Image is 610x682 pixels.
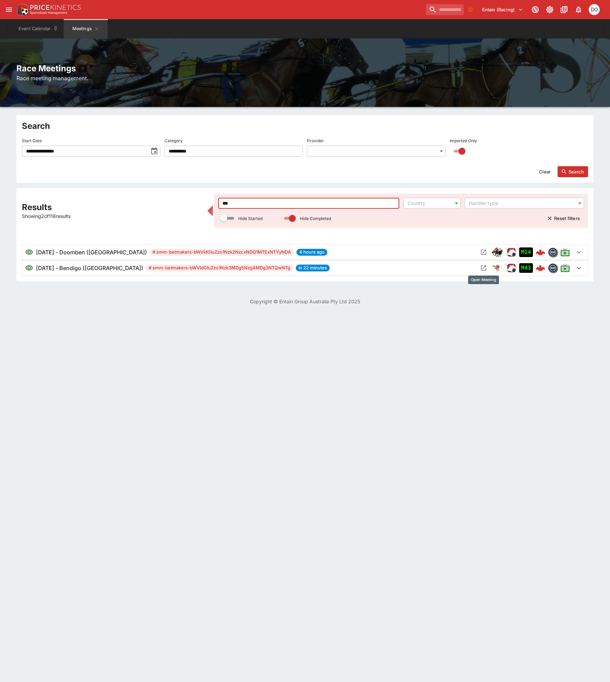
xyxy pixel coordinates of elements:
[558,3,570,16] button: Documentation
[548,263,558,273] div: betmakers
[22,202,203,212] h2: Results
[14,19,62,38] button: Event Calendar
[558,166,588,177] button: Search
[164,138,183,144] p: Category
[30,5,81,10] img: PriceKinetics
[64,19,108,38] button: Meetings
[519,263,533,273] div: Imported to Jetbet as OPEN
[505,247,516,258] img: racing.png
[22,121,588,131] h2: Search
[478,4,527,15] button: Select Tenant
[296,265,330,271] span: in 22 minutes
[465,4,476,15] button: No Bookmarks
[468,276,499,284] div: Open Meeting
[16,63,594,74] h2: Race Meetings
[22,212,203,220] p: Showing 2 of 118 results
[492,263,503,273] img: greyhound_racing.png
[589,4,600,15] div: Daniel Olerenshaw
[36,264,143,272] h6: [DATE] - Bendigo ([GEOGRAPHIC_DATA])
[572,3,585,16] button: Notifications
[36,248,147,256] h6: [DATE] - Doomben ([GEOGRAPHIC_DATA])
[22,138,42,144] p: Start Date
[548,264,557,272] img: betmakers.png
[560,247,570,257] svg: Live
[535,166,555,177] button: Clear
[3,3,15,16] button: open drawer
[30,11,67,14] img: Sportsbook Management
[544,3,556,16] button: Toggle light/dark mode
[238,216,263,221] p: Hide Started
[505,263,516,273] div: ParallelRacing Handler
[407,200,450,207] div: Country
[25,248,33,256] svg: Visible
[548,248,557,257] img: betmakers.png
[148,145,160,157] button: toggle date time picker
[300,216,331,221] p: Hide Completed
[529,3,541,16] button: Connected to PK
[492,247,503,258] div: horse_racing
[307,138,324,144] p: Provider
[519,247,533,257] div: Imported to Jetbet as OPEN
[587,2,602,17] button: Daniel Olerenshaw
[505,263,516,273] img: racing.png
[426,4,464,15] input: search
[296,249,327,256] span: 4 hours ago
[560,263,570,273] svg: Live
[469,200,573,207] div: Handler type
[146,265,293,271] span: # smm-betmakers-bWVldGluZzo1Nzk3MDg5Nzg4MDg3NTQwNTg
[478,263,489,273] button: Open Meeting
[150,249,294,256] span: # smm-betmakers-bWVldGluZzo1Nzk2NzcxNDQ1MTExNTYyNDA
[548,247,558,257] div: betmakers
[450,138,477,144] p: Imported Only
[25,264,33,272] svg: Visible
[492,247,503,258] img: horse_racing.png
[15,3,29,16] img: PriceKinetics Logo
[478,247,489,258] button: Open Meeting
[536,247,545,257] img: logo-cerberus--red.svg
[543,213,584,224] button: Reset filters
[505,247,516,258] div: ParallelRacing Handler
[16,74,594,82] h6: Race meeting management.
[492,263,503,273] div: greyhound_racing
[536,263,545,273] img: logo-cerberus--red.svg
